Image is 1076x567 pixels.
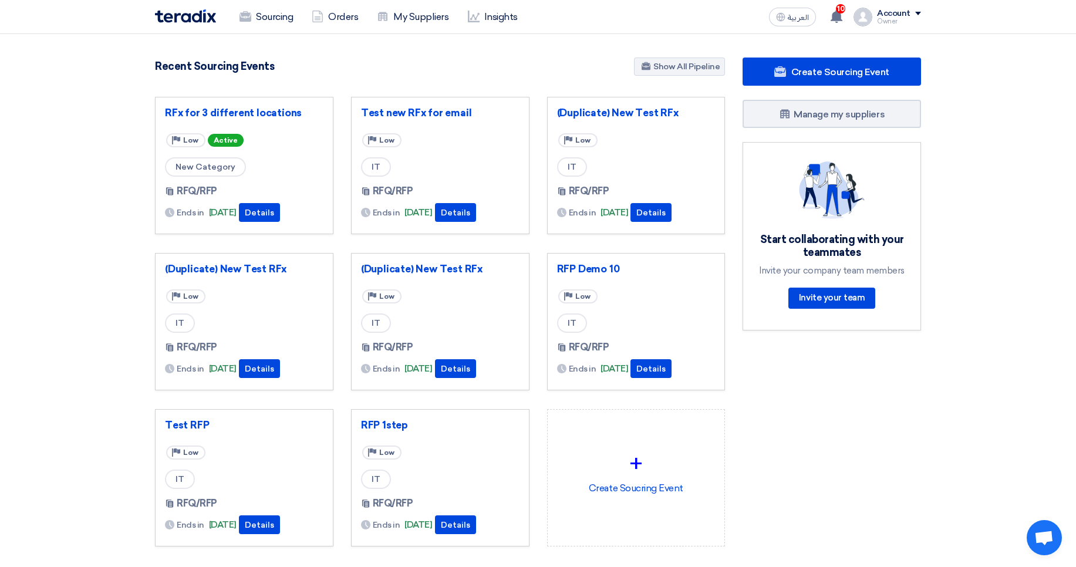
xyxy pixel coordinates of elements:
[557,157,587,177] span: IT
[165,263,323,275] a: (Duplicate) New Test RFx
[404,206,432,220] span: [DATE]
[435,203,476,222] button: Details
[361,107,520,119] a: Test new RFx for email
[569,340,609,355] span: RFQ/RFP
[230,4,302,30] a: Sourcing
[743,100,921,128] a: Manage my suppliers
[361,263,520,275] a: (Duplicate) New Test RFx
[575,136,591,144] span: Low
[557,107,716,119] a: (Duplicate) New Test RFx
[601,362,628,376] span: [DATE]
[634,58,725,76] a: Show All Pipeline
[379,448,394,457] span: Low
[557,446,716,481] div: +
[302,4,367,30] a: Orders
[165,107,323,119] a: RFx for 3 different locations
[361,157,391,177] span: IT
[836,4,845,14] span: 10
[435,515,476,534] button: Details
[799,161,865,219] img: invite_your_team.svg
[183,136,198,144] span: Low
[630,359,672,378] button: Details
[557,419,716,522] div: Create Soucring Event
[165,313,195,333] span: IT
[379,292,394,301] span: Low
[757,265,906,276] div: Invite your company team members
[791,66,889,77] span: Create Sourcing Event
[877,18,921,25] div: Owner
[569,363,596,375] span: Ends in
[177,363,204,375] span: Ends in
[165,470,195,489] span: IT
[373,184,413,198] span: RFQ/RFP
[575,292,591,301] span: Low
[788,14,809,22] span: العربية
[757,233,906,259] div: Start collaborating with your teammates
[379,136,394,144] span: Low
[155,60,274,73] h4: Recent Sourcing Events
[769,8,816,26] button: العربية
[557,313,587,333] span: IT
[155,9,216,23] img: Teradix logo
[165,419,323,431] a: Test RFP
[404,362,432,376] span: [DATE]
[239,515,280,534] button: Details
[209,362,237,376] span: [DATE]
[165,157,246,177] span: New Category
[601,206,628,220] span: [DATE]
[361,419,520,431] a: RFP 1step
[177,207,204,219] span: Ends in
[373,207,400,219] span: Ends in
[177,519,204,531] span: Ends in
[788,288,875,309] a: Invite your team
[373,497,413,511] span: RFQ/RFP
[404,518,432,532] span: [DATE]
[183,448,198,457] span: Low
[630,203,672,222] button: Details
[373,363,400,375] span: Ends in
[361,313,391,333] span: IT
[458,4,527,30] a: Insights
[177,184,217,198] span: RFQ/RFP
[557,263,716,275] a: RFP Demo 10
[209,206,237,220] span: [DATE]
[177,497,217,511] span: RFQ/RFP
[183,292,198,301] span: Low
[361,470,391,489] span: IT
[569,207,596,219] span: Ends in
[239,359,280,378] button: Details
[239,203,280,222] button: Details
[209,518,237,532] span: [DATE]
[177,340,217,355] span: RFQ/RFP
[569,184,609,198] span: RFQ/RFP
[373,519,400,531] span: Ends in
[877,9,910,19] div: Account
[367,4,458,30] a: My Suppliers
[373,340,413,355] span: RFQ/RFP
[854,8,872,26] img: profile_test.png
[208,134,244,147] span: Active
[1027,520,1062,555] div: Open chat
[435,359,476,378] button: Details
